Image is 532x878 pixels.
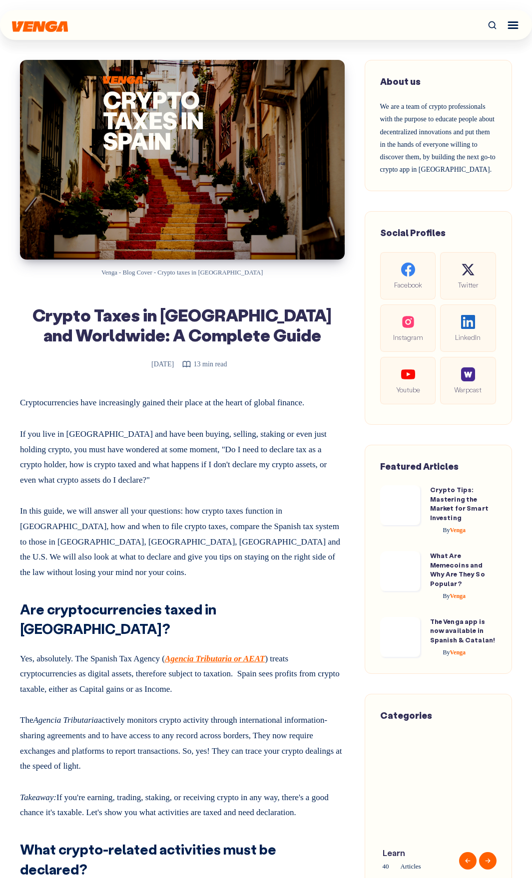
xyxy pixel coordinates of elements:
span: Youtube [388,384,428,395]
h1: Crypto Taxes in [GEOGRAPHIC_DATA] and Worldwide: A Complete Guide [20,305,345,346]
p: If you live in [GEOGRAPHIC_DATA] and have been buying, selling, staking or even just holding cryp... [20,423,345,488]
img: social-warpcast.e8a23a7ed3178af0345123c41633f860.png [461,367,475,381]
span: Learn [383,847,475,859]
strong: What crypto-related activities must be declared? [20,840,276,878]
p: Yes, absolutely. The Spanish Tax Agency ( ) treats cryptocurrencies as digital assets, therefore ... [20,647,345,697]
span: Venga [443,592,466,599]
a: LinkedIn [440,304,496,352]
p: In this guide, we will answer all your questions: how crypto taxes function in [GEOGRAPHIC_DATA],... [20,500,345,580]
a: Warpcast [440,357,496,404]
a: ByVenga [430,527,466,534]
p: Cryptocurrencies have increasingly gained their place at the heart of global finance. [20,395,345,411]
span: LinkedIn [448,331,488,343]
a: Youtube [380,357,436,404]
span: 40 Articles [383,861,475,872]
a: ByVenga [430,649,466,656]
a: Crypto Tips: Mastering the Market for Smart Investing [430,485,489,522]
a: The Venga app is now available in Spanish & Catalan! [430,617,496,644]
a: Instagram [380,304,436,352]
em: Agencia Tributaria [33,715,98,725]
span: Social Profiles [380,227,446,239]
span: We are a team of crypto professionals with the purpose to educate people about decentralized inno... [380,103,496,173]
span: By [443,592,450,599]
img: social-youtube.99db9aba05279f803f3e7a4a838dfb6c.svg [401,367,415,381]
a: ByVenga [430,592,466,599]
p: If you're earning, trading, staking, or receiving crypto in any way, there's a good chance it's t... [20,786,345,821]
a: What Are Memecoins and Why Are They So Popular? [430,551,485,588]
span: Warpcast [448,384,488,395]
span: By [443,649,450,656]
span: Venga [443,649,466,656]
p: The actively monitors crypto activity through international information-sharing agreements and to... [20,709,345,774]
img: Crypto Taxes in Spain and Worldwide: A Complete Guide [20,60,345,260]
span: Categories [380,709,432,721]
a: Facebook [380,252,436,299]
span: By [443,527,450,534]
time: [DATE] [137,360,174,368]
button: Next [479,852,497,870]
em: Takeaway: [20,793,56,802]
a: Twitter [440,252,496,299]
span: Featured Articles [380,460,459,472]
span: Instagram [388,331,428,343]
span: Facebook [388,279,428,291]
span: Venga - Blog Cover - Crypto taxes in [GEOGRAPHIC_DATA] [101,269,263,276]
a: Agencia Tributaria or AEAT [165,654,265,663]
img: social-linkedin.be646fe421ccab3a2ad91cb58bdc9694.svg [461,315,475,329]
img: Venga Blog [12,21,68,32]
strong: Are cryptocurrencies taxed in [GEOGRAPHIC_DATA]? [20,600,216,637]
button: Previous [459,852,477,870]
div: 13 min read [182,358,227,370]
span: Twitter [448,279,488,291]
span: Venga [443,527,466,534]
span: About us [380,75,421,87]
